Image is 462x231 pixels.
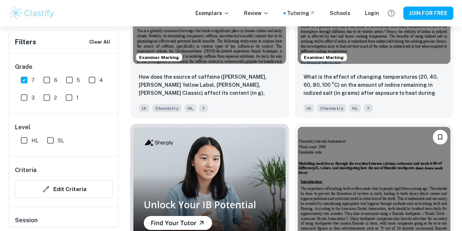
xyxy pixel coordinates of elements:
button: Clear All [87,36,112,47]
a: Login [365,9,379,17]
p: How does the source of caffeine (Lipton Earl Grey, Lipton Yellow Label, Remsey Earl Grey, Milton ... [139,72,280,97]
a: Tutoring [287,9,315,17]
span: 6 [54,76,57,84]
span: 5 [77,76,80,84]
h6: Session [15,216,113,230]
span: Chemistry [317,104,346,112]
span: 3 [31,93,35,101]
p: What is the effect of changing temperatures (20, 40, 60, 80, 100 °C) on the amount of iodine rema... [303,72,445,97]
span: Examiner Marking [301,54,347,60]
h6: Criteria [15,165,37,174]
span: 4 [99,76,103,84]
button: Help and Feedback [385,7,397,19]
span: HL [349,104,361,112]
span: Chemistry [152,104,182,112]
span: IA [139,104,149,112]
span: 7 [199,104,208,112]
button: Edit Criteria [15,180,113,198]
span: 7 [31,76,35,84]
button: Please log in to bookmark exemplars [433,130,447,144]
h6: Grade [15,62,113,71]
img: Clastify logo [9,6,55,21]
span: HL [31,136,38,144]
span: IA [303,104,314,112]
h6: Filters [15,37,36,47]
span: SL [58,136,64,144]
p: Exemplars [195,9,229,17]
h6: Level [15,123,113,131]
a: Schools [330,9,350,17]
span: Examiner Marking [136,54,182,60]
span: 7 [364,104,373,112]
span: 2 [54,93,57,101]
p: Review [244,9,269,17]
span: 1 [76,93,79,101]
span: HL [184,104,196,112]
button: JOIN FOR FREE [403,7,453,20]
